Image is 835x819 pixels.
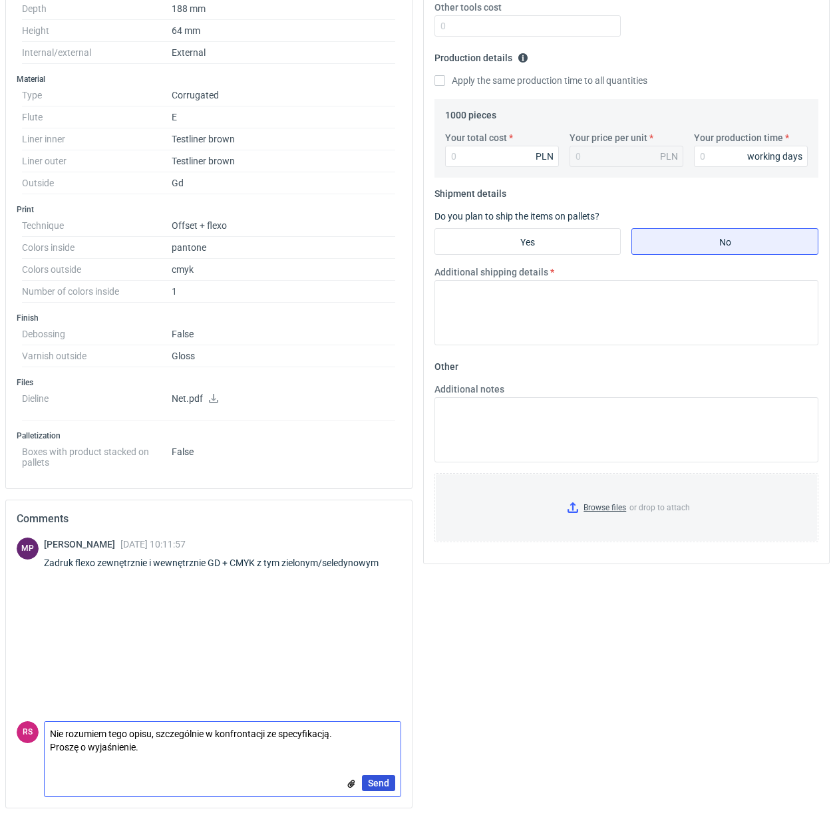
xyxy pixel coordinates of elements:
[445,104,496,120] legend: 1000 pieces
[17,511,401,527] h2: Comments
[17,74,401,84] h3: Material
[44,539,120,550] span: [PERSON_NAME]
[435,474,818,542] label: or drop to attach
[362,775,395,791] button: Send
[172,393,396,405] p: Net.pdf
[22,323,172,345] dt: Debossing
[172,84,396,106] dd: Corrugated
[434,47,528,63] legend: Production details
[172,441,396,468] dd: False
[17,313,401,323] h3: Finish
[22,215,172,237] dt: Technique
[172,150,396,172] dd: Testliner brown
[631,228,818,255] label: No
[172,172,396,194] dd: Gd
[172,106,396,128] dd: E
[434,183,506,199] legend: Shipment details
[172,128,396,150] dd: Testliner brown
[445,146,559,167] input: 0
[434,74,647,87] label: Apply the same production time to all quantities
[44,556,395,570] div: Zadruk flexo zewnętrznie i wewnętrznie GD + CMYK z tym zielonym/seledynowym
[694,146,808,167] input: 0
[17,538,39,560] div: Michał Palasek
[694,131,783,144] label: Your production time
[434,228,621,255] label: Yes
[22,237,172,259] dt: Colors inside
[17,538,39,560] figcaption: MP
[22,441,172,468] dt: Boxes with product stacked on pallets
[434,211,599,222] label: Do you plan to ship the items on pallets?
[172,323,396,345] dd: False
[172,215,396,237] dd: Offset + flexo
[570,131,647,144] label: Your price per unit
[434,265,548,279] label: Additional shipping details
[22,172,172,194] dt: Outside
[660,150,678,163] div: PLN
[22,84,172,106] dt: Type
[172,20,396,42] dd: 64 mm
[434,356,458,372] legend: Other
[17,721,39,743] div: Rafał Stani
[17,430,401,441] h3: Palletization
[22,345,172,367] dt: Varnish outside
[172,42,396,64] dd: External
[17,721,39,743] figcaption: RS
[22,42,172,64] dt: Internal/external
[536,150,554,163] div: PLN
[172,237,396,259] dd: pantone
[22,281,172,303] dt: Number of colors inside
[22,259,172,281] dt: Colors outside
[22,106,172,128] dt: Flute
[368,778,389,788] span: Send
[172,281,396,303] dd: 1
[45,722,401,759] textarea: Nie rozumiem tego opisu, szczególnie w konfrontacji ze specyfikacją. Proszę o wyjaśnienie.
[22,128,172,150] dt: Liner inner
[17,377,401,388] h3: Files
[120,539,186,550] span: [DATE] 10:11:57
[747,150,802,163] div: working days
[434,15,621,37] input: 0
[434,1,502,14] label: Other tools cost
[172,259,396,281] dd: cmyk
[22,150,172,172] dt: Liner outer
[434,383,504,396] label: Additional notes
[17,204,401,215] h3: Print
[172,345,396,367] dd: Gloss
[445,131,507,144] label: Your total cost
[22,20,172,42] dt: Height
[22,388,172,420] dt: Dieline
